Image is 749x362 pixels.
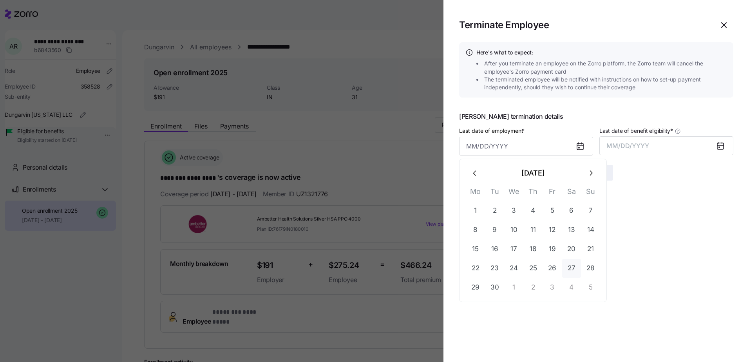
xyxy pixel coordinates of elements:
span: After you terminate an employee on the Zorro platform, the Zorro team will cancel the employee's ... [484,60,729,76]
button: 3 October 2025 [543,278,562,297]
span: [PERSON_NAME] termination details [459,113,733,119]
button: 24 September 2025 [505,259,523,278]
button: 30 September 2025 [485,278,504,297]
button: 26 September 2025 [543,259,562,278]
button: 16 September 2025 [485,240,504,259]
button: 21 September 2025 [581,240,600,259]
button: 10 September 2025 [505,221,523,239]
button: 14 September 2025 [581,221,600,239]
button: 6 September 2025 [562,201,581,220]
span: MM/DD/YYYY [606,142,649,150]
button: 4 September 2025 [524,201,543,220]
button: 11 September 2025 [524,221,543,239]
button: 2 September 2025 [485,201,504,220]
th: Th [523,186,543,201]
button: 25 September 2025 [524,259,543,278]
button: 19 September 2025 [543,240,562,259]
button: 1 September 2025 [466,201,485,220]
th: We [504,186,523,201]
th: Fr [543,186,562,201]
button: 23 September 2025 [485,259,504,278]
button: 15 September 2025 [466,240,485,259]
th: Sa [562,186,581,201]
span: The terminated employee will be notified with instructions on how to set-up payment independently... [484,76,729,92]
button: 29 September 2025 [466,278,485,297]
button: 8 September 2025 [466,221,485,239]
input: MM/DD/YYYY [459,137,593,156]
th: Tu [485,186,504,201]
button: [DATE] [485,164,581,183]
button: 4 October 2025 [562,278,581,297]
button: 18 September 2025 [524,240,543,259]
label: Last date of employment [459,127,526,135]
button: MM/DD/YYYY [599,136,733,155]
button: 27 September 2025 [562,259,581,278]
button: 5 September 2025 [543,201,562,220]
button: 5 October 2025 [581,278,600,297]
span: Last date of benefit eligibility * [599,127,673,135]
button: 3 September 2025 [505,201,523,220]
button: 12 September 2025 [543,221,562,239]
button: 9 September 2025 [485,221,504,239]
button: 7 September 2025 [581,201,600,220]
button: 17 September 2025 [505,240,523,259]
button: 20 September 2025 [562,240,581,259]
h1: Terminate Employee [459,19,708,31]
button: 2 October 2025 [524,278,543,297]
button: 13 September 2025 [562,221,581,239]
th: Mo [466,186,485,201]
h4: Here's what to expect: [476,49,727,56]
button: 22 September 2025 [466,259,485,278]
button: 28 September 2025 [581,259,600,278]
th: Su [581,186,600,201]
button: 1 October 2025 [505,278,523,297]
